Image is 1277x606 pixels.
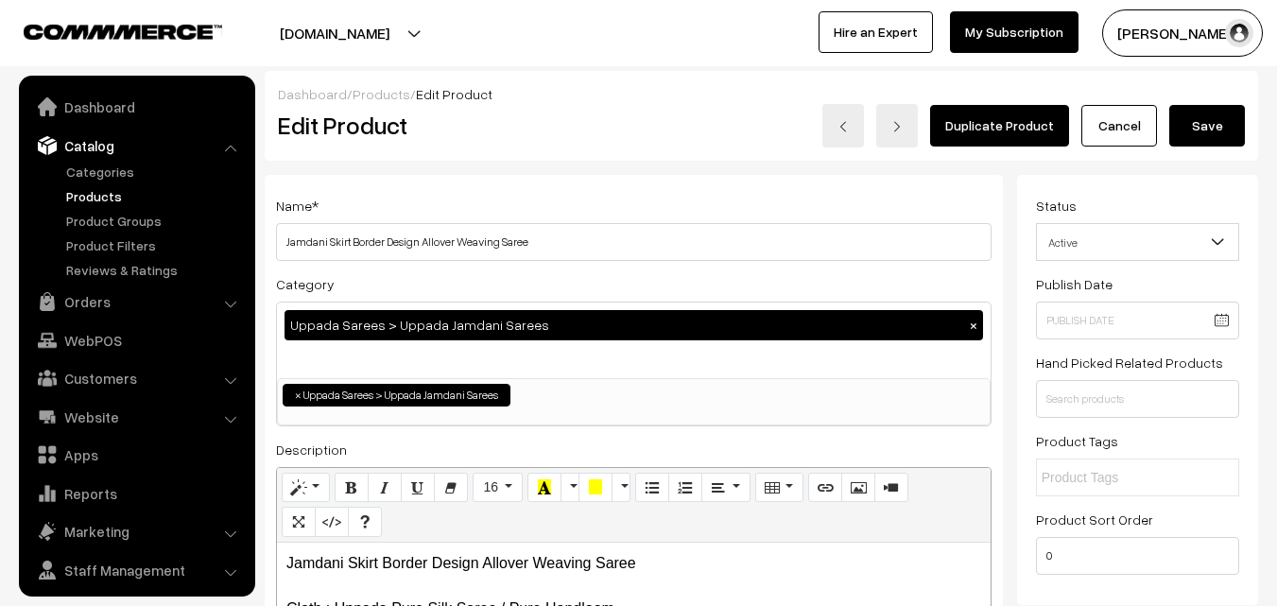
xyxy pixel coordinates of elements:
[755,473,803,503] button: Table
[841,473,875,503] button: Picture
[315,507,349,537] button: Code View
[874,473,908,503] button: Video
[335,473,369,503] button: Bold (CTRL+B)
[24,438,249,472] a: Apps
[61,260,249,280] a: Reviews & Ratings
[24,323,249,357] a: WebPOS
[61,235,249,255] a: Product Filters
[368,473,402,503] button: Italic (CTRL+I)
[527,473,561,503] button: Recent Color
[61,186,249,206] a: Products
[1036,223,1239,261] span: Active
[416,86,492,102] span: Edit Product
[61,162,249,182] a: Categories
[1169,105,1245,147] button: Save
[24,285,249,319] a: Orders
[561,473,579,503] button: More Color
[24,514,249,548] a: Marketing
[24,553,249,587] a: Staff Management
[668,473,702,503] button: Ordered list (CTRL+SHIFT+NUM8)
[1036,380,1239,418] input: Search products
[276,440,347,459] label: Description
[891,121,903,132] img: right-arrow.png
[965,317,982,334] button: ×
[278,86,347,102] a: Dashboard
[24,129,249,163] a: Catalog
[285,310,983,340] div: Uppada Sarees > Uppada Jamdani Sarees
[353,86,410,102] a: Products
[214,9,456,57] button: [DOMAIN_NAME]
[24,90,249,124] a: Dashboard
[401,473,435,503] button: Underline (CTRL+U)
[473,473,523,503] button: Font Size
[282,507,316,537] button: Full Screen
[1036,302,1239,339] input: Publish Date
[276,223,992,261] input: Name
[819,11,933,53] a: Hire an Expert
[24,476,249,511] a: Reports
[61,211,249,231] a: Product Groups
[837,121,849,132] img: left-arrow.png
[1036,274,1113,294] label: Publish Date
[950,11,1079,53] a: My Subscription
[434,473,468,503] button: Remove Font Style (CTRL+\)
[635,473,669,503] button: Unordered list (CTRL+SHIFT+NUM7)
[1036,431,1118,451] label: Product Tags
[808,473,842,503] button: Link (CTRL+K)
[1225,19,1253,47] img: user
[24,19,189,42] a: COMMMERCE
[578,473,613,503] button: Background Color
[1036,537,1239,575] input: Enter Number
[483,479,498,494] span: 16
[930,105,1069,147] a: Duplicate Product
[276,196,319,216] label: Name
[24,25,222,39] img: COMMMERCE
[1042,468,1207,488] input: Product Tags
[1036,510,1153,529] label: Product Sort Order
[24,361,249,395] a: Customers
[278,84,1245,104] div: / /
[1036,353,1223,372] label: Hand Picked Related Products
[701,473,750,503] button: Paragraph
[1081,105,1157,147] a: Cancel
[282,473,330,503] button: Style
[612,473,630,503] button: More Color
[348,507,382,537] button: Help
[1036,196,1077,216] label: Status
[1037,226,1238,259] span: Active
[278,111,664,140] h2: Edit Product
[24,400,249,434] a: Website
[1102,9,1263,57] button: [PERSON_NAME]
